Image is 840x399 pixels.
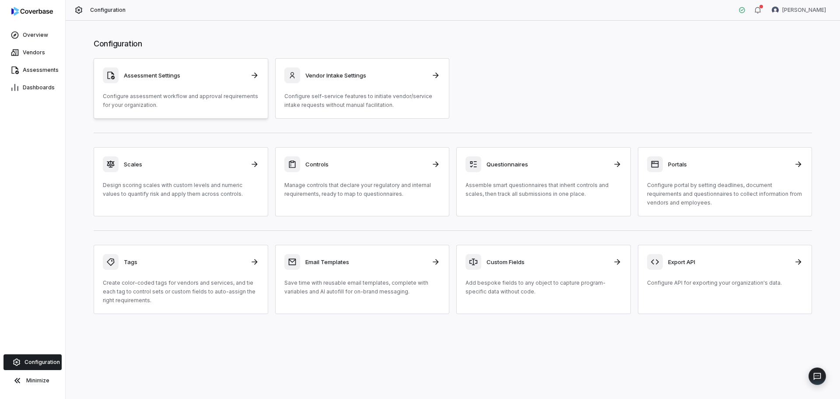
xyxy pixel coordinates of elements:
span: Minimize [26,377,49,384]
h1: Configuration [94,38,812,49]
a: TagsCreate color-coded tags for vendors and services, and tie each tag to control sets or custom ... [94,245,268,314]
span: [PERSON_NAME] [782,7,826,14]
h3: Controls [305,160,427,168]
a: Overview [2,27,63,43]
img: Joy VanBuskirk avatar [772,7,779,14]
p: Design scoring scales with custom levels and numeric values to quantify risk and apply them acros... [103,181,259,198]
h3: Questionnaires [486,160,608,168]
a: Assessment SettingsConfigure assessment workflow and approval requirements for your organization. [94,58,268,119]
h3: Email Templates [305,258,427,266]
p: Manage controls that declare your regulatory and internal requirements, ready to map to questionn... [284,181,441,198]
span: Vendors [23,49,45,56]
h3: Export API [668,258,789,266]
span: Configuration [90,7,126,14]
span: Assessments [23,67,59,74]
span: Dashboards [23,84,55,91]
p: Configure self-service features to initiate vendor/service intake requests without manual facilit... [284,92,441,109]
p: Configure API for exporting your organization's data. [647,279,803,287]
button: Minimize [3,372,62,389]
a: ControlsManage controls that declare your regulatory and internal requirements, ready to map to q... [275,147,450,216]
a: Export APIConfigure API for exporting your organization's data. [638,245,812,314]
a: Dashboards [2,80,63,95]
h3: Vendor Intake Settings [305,71,427,79]
h3: Custom Fields [486,258,608,266]
a: Email TemplatesSave time with reusable email templates, complete with variables and AI autofill f... [275,245,450,314]
p: Add bespoke fields to any object to capture program-specific data without code. [465,279,622,296]
a: Vendors [2,45,63,60]
h3: Portals [668,160,789,168]
button: Joy VanBuskirk avatar[PERSON_NAME] [766,4,831,17]
a: Configuration [3,354,62,370]
span: Configuration [24,359,60,366]
a: Vendor Intake SettingsConfigure self-service features to initiate vendor/service intake requests ... [275,58,450,119]
h3: Scales [124,160,245,168]
h3: Tags [124,258,245,266]
span: Overview [23,32,48,39]
p: Save time with reusable email templates, complete with variables and AI autofill for on-brand mes... [284,279,441,296]
h3: Assessment Settings [124,71,245,79]
p: Create color-coded tags for vendors and services, and tie each tag to control sets or custom fiel... [103,279,259,305]
p: Configure portal by setting deadlines, document requirements and questionnaires to collect inform... [647,181,803,207]
a: ScalesDesign scoring scales with custom levels and numeric values to quantify risk and apply them... [94,147,268,216]
p: Configure assessment workflow and approval requirements for your organization. [103,92,259,109]
a: Custom FieldsAdd bespoke fields to any object to capture program-specific data without code. [456,245,631,314]
a: PortalsConfigure portal by setting deadlines, document requirements and questionnaires to collect... [638,147,812,216]
img: Coverbase logo [11,7,53,16]
a: Assessments [2,62,63,78]
p: Assemble smart questionnaires that inherit controls and scales, then track all submissions in one... [465,181,622,198]
a: QuestionnairesAssemble smart questionnaires that inherit controls and scales, then track all subm... [456,147,631,216]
